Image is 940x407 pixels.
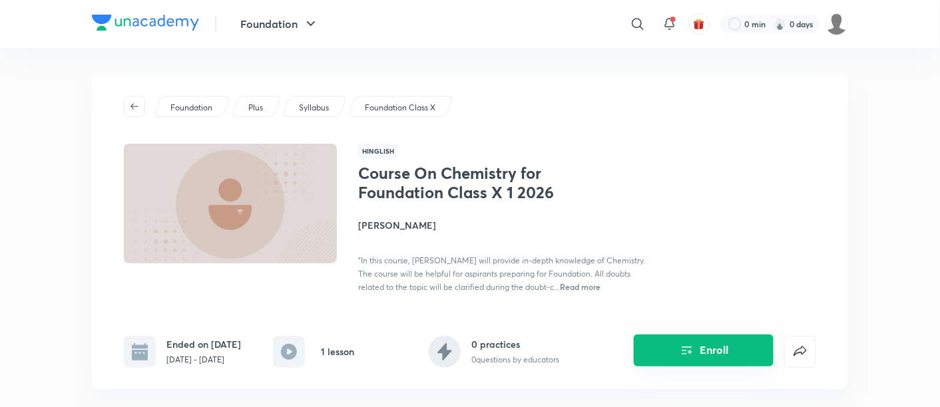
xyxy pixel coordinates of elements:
a: Company Logo [92,15,199,34]
span: "In this course, [PERSON_NAME] will provide in-depth knowledge of Chemistry. The course will be h... [358,255,646,292]
p: Foundation [170,102,212,114]
img: streak [774,17,787,31]
p: 0 questions by educators [471,354,559,366]
img: avatar [693,18,705,30]
img: Dharav [825,13,848,35]
a: Plus [246,102,266,114]
p: [DATE] - [DATE] [166,354,241,366]
h4: [PERSON_NAME] [358,218,656,232]
a: Foundation Class X [363,102,438,114]
img: Company Logo [92,15,199,31]
p: Syllabus [299,102,329,114]
button: Enroll [634,335,774,366]
button: Foundation [232,11,327,37]
h6: Ended on [DATE] [166,337,241,351]
span: Read more [560,281,600,292]
span: Hinglish [358,144,398,158]
button: false [784,336,816,368]
a: Foundation [168,102,215,114]
p: Plus [248,102,263,114]
button: avatar [688,13,710,35]
h6: 1 lesson [321,344,354,358]
img: Thumbnail [122,142,339,265]
h1: Course On Chemistry for Foundation Class X 1 2026 [358,164,576,202]
p: Foundation Class X [365,102,435,114]
a: Syllabus [297,102,332,114]
h6: 0 practices [471,337,559,351]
